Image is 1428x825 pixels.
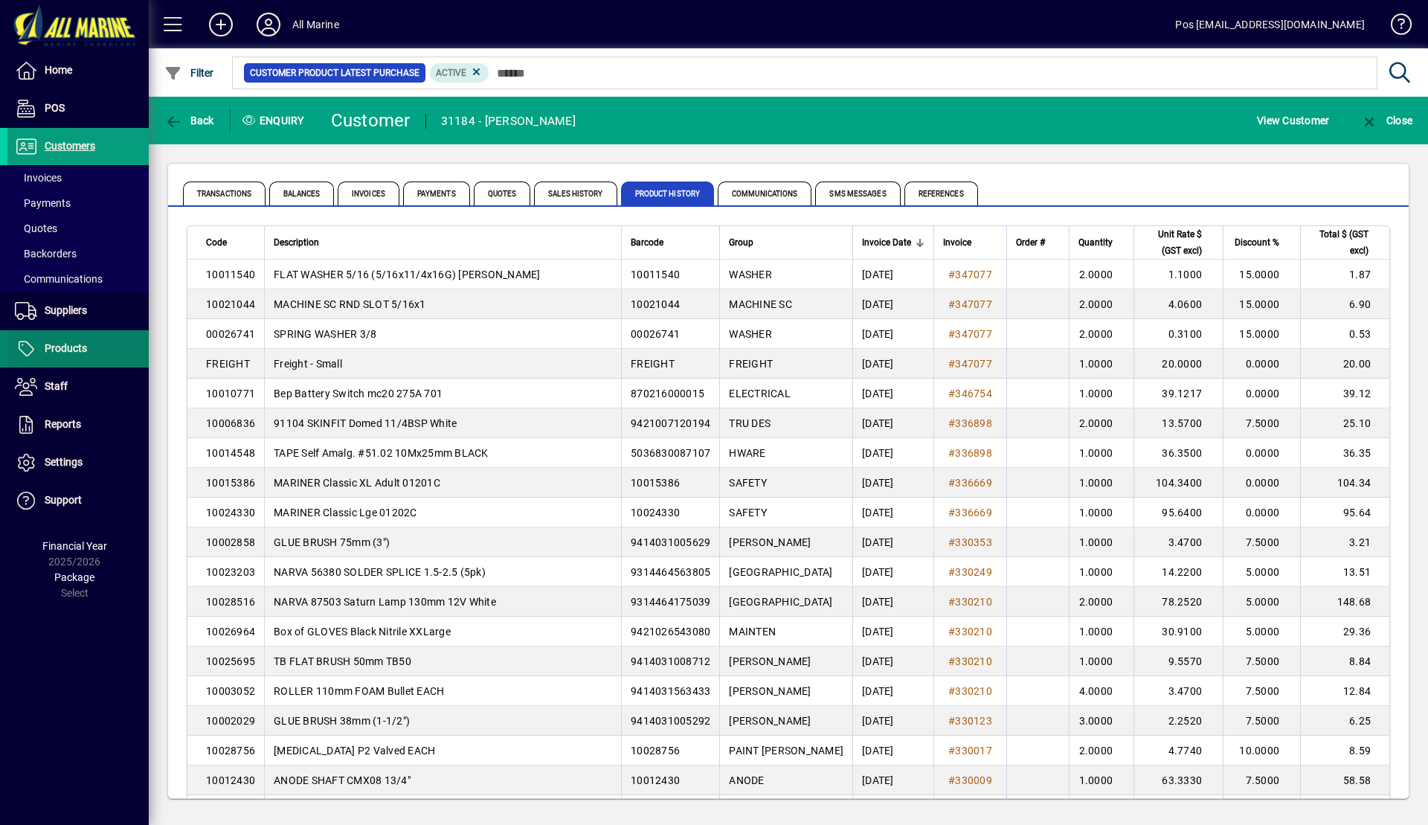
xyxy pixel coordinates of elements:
[852,736,933,765] td: [DATE]
[955,596,992,608] span: 330210
[1078,234,1126,251] div: Quantity
[631,269,680,280] span: 10011540
[631,596,710,608] span: 9314464175039
[852,379,933,408] td: [DATE]
[631,328,680,340] span: 00026741
[631,234,710,251] div: Barcode
[729,234,843,251] div: Group
[274,298,426,310] span: MACHINE SC RND SLOT 5/16x1
[1069,527,1133,557] td: 1.0000
[948,507,955,519] span: #
[45,342,87,354] span: Products
[631,655,710,667] span: 9414031008712
[729,358,773,370] span: FREIGHT
[441,109,576,133] div: 31184 - [PERSON_NAME]
[1300,349,1389,379] td: 20.00
[852,617,933,646] td: [DATE]
[943,326,997,342] a: #347077
[955,626,992,638] span: 330210
[274,685,444,697] span: ROLLER 110mm FOAM Bullet EACH
[955,507,992,519] span: 336669
[943,534,997,550] a: #330353
[1133,527,1223,557] td: 3.4700
[274,507,417,519] span: MARINER Classic Lge 01202C
[955,477,992,489] span: 336669
[852,676,933,706] td: [DATE]
[1223,646,1300,676] td: 7.5000
[245,11,292,38] button: Profile
[7,165,149,190] a: Invoices
[631,447,710,459] span: 5036830087107
[815,182,900,205] span: SMS Messages
[45,140,95,152] span: Customers
[1069,765,1133,795] td: 1.0000
[15,248,77,260] span: Backorders
[631,507,680,519] span: 10024330
[1069,289,1133,319] td: 2.0000
[45,456,83,468] span: Settings
[7,266,149,292] a: Communications
[1223,468,1300,498] td: 0.0000
[45,418,81,430] span: Reports
[948,358,955,370] span: #
[862,234,924,251] div: Invoice Date
[7,52,149,89] a: Home
[631,715,710,727] span: 9414031005292
[1300,289,1389,319] td: 6.90
[1133,557,1223,587] td: 14.2200
[943,653,997,670] a: #330210
[955,269,992,280] span: 347077
[1133,765,1223,795] td: 63.3330
[1300,765,1389,795] td: 58.58
[1133,646,1223,676] td: 9.5570
[948,477,955,489] span: #
[955,745,992,757] span: 330017
[631,298,680,310] span: 10021044
[1069,706,1133,736] td: 3.0000
[206,536,255,548] span: 10002858
[729,234,753,251] span: Group
[948,655,955,667] span: #
[631,685,710,697] span: 9414031563433
[1300,706,1389,736] td: 6.25
[852,319,933,349] td: [DATE]
[955,388,992,399] span: 346754
[1232,234,1293,251] div: Discount %
[474,182,531,205] span: Quotes
[183,182,266,205] span: Transactions
[42,540,107,552] span: Financial Year
[852,468,933,498] td: [DATE]
[1223,617,1300,646] td: 5.0000
[1223,260,1300,289] td: 15.0000
[955,566,992,578] span: 330249
[1016,234,1060,251] div: Order #
[955,298,992,310] span: 347077
[1345,107,1428,134] app-page-header-button: Close enquiry
[206,655,255,667] span: 10025695
[1253,107,1333,134] button: View Customer
[1133,438,1223,468] td: 36.3500
[534,182,617,205] span: Sales History
[852,527,933,557] td: [DATE]
[1078,234,1113,251] span: Quantity
[955,447,992,459] span: 336898
[1357,107,1416,134] button: Close
[948,626,955,638] span: #
[436,68,466,78] span: Active
[1069,498,1133,527] td: 1.0000
[948,685,955,697] span: #
[1300,408,1389,438] td: 25.10
[1069,557,1133,587] td: 1.0000
[430,63,489,83] mat-chip: Product Activation Status: Active
[1223,557,1300,587] td: 5.0000
[1133,736,1223,765] td: 4.7740
[1069,260,1133,289] td: 2.0000
[7,444,149,481] a: Settings
[45,380,68,392] span: Staff
[943,623,997,640] a: #330210
[852,349,933,379] td: [DATE]
[206,417,255,429] span: 10006836
[1300,587,1389,617] td: 148.68
[1133,260,1223,289] td: 1.1000
[7,330,149,367] a: Products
